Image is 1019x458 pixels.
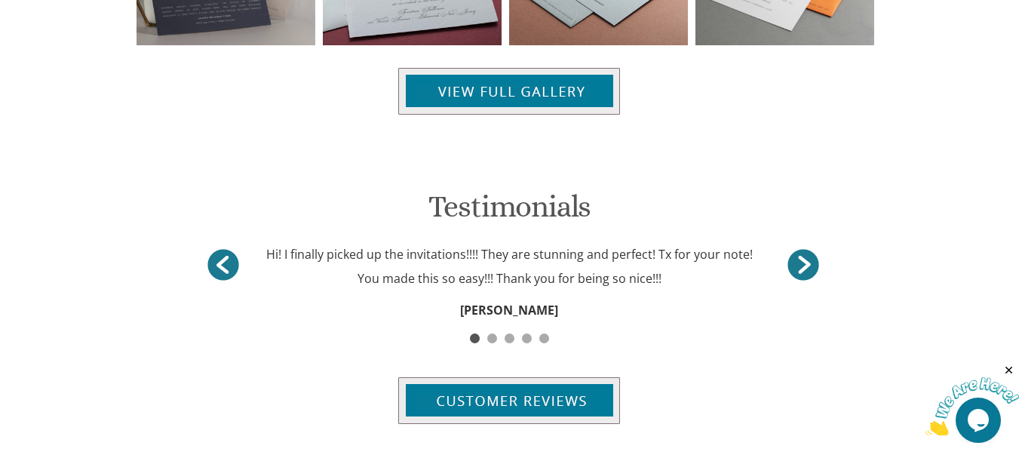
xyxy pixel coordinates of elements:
a: 3 [501,322,518,337]
span: 1 [470,334,480,343]
div: Hi! I finally picked up the invitations!!!! They are stunning and perfect! Tx for your note! You ... [259,242,759,290]
a: 4 [518,322,536,337]
a: 2 [483,322,501,337]
div: [PERSON_NAME] [197,298,821,322]
span: 5 [539,334,549,343]
span: 4 [522,334,532,343]
a: < [784,246,822,284]
h1: Testimonials [197,190,821,235]
img: customer-reviews-btn.jpg [398,377,620,424]
span: 2 [487,334,497,343]
a: 1 [466,322,483,337]
a: > [204,246,242,284]
iframe: chat widget [925,364,1019,435]
span: 3 [505,334,514,343]
a: 5 [536,322,553,337]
